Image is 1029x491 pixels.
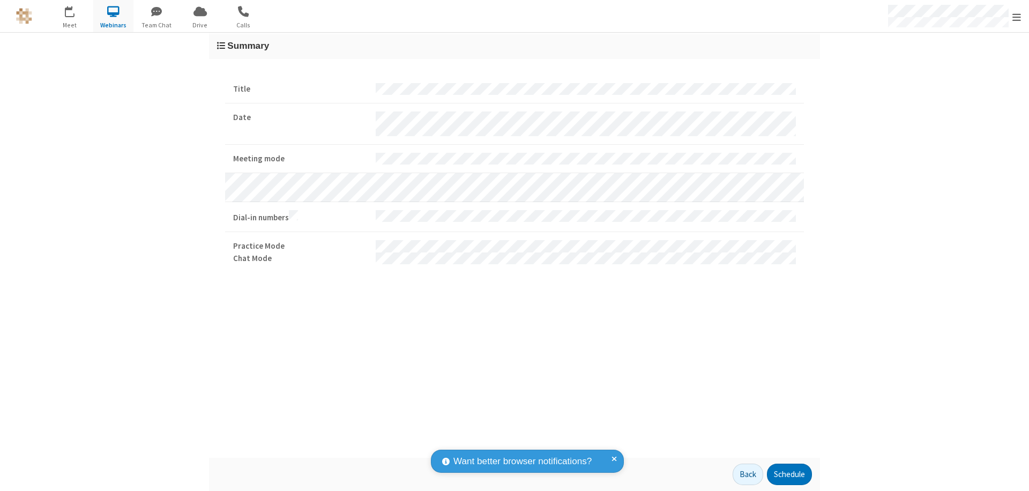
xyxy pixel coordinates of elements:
div: 3 [72,6,79,14]
strong: Practice Mode [233,240,368,252]
button: Back [733,464,763,485]
img: QA Selenium DO NOT DELETE OR CHANGE [16,8,32,24]
span: Team Chat [137,20,177,30]
span: Meet [50,20,90,30]
strong: Date [233,111,368,124]
strong: Title [233,83,368,95]
strong: Chat Mode [233,252,368,265]
strong: Meeting mode [233,153,368,165]
span: Want better browser notifications? [453,455,592,468]
span: Calls [223,20,264,30]
span: Webinars [93,20,133,30]
strong: Dial-in numbers [233,210,368,224]
span: Drive [180,20,220,30]
button: Schedule [767,464,812,485]
span: Summary [227,40,269,51]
